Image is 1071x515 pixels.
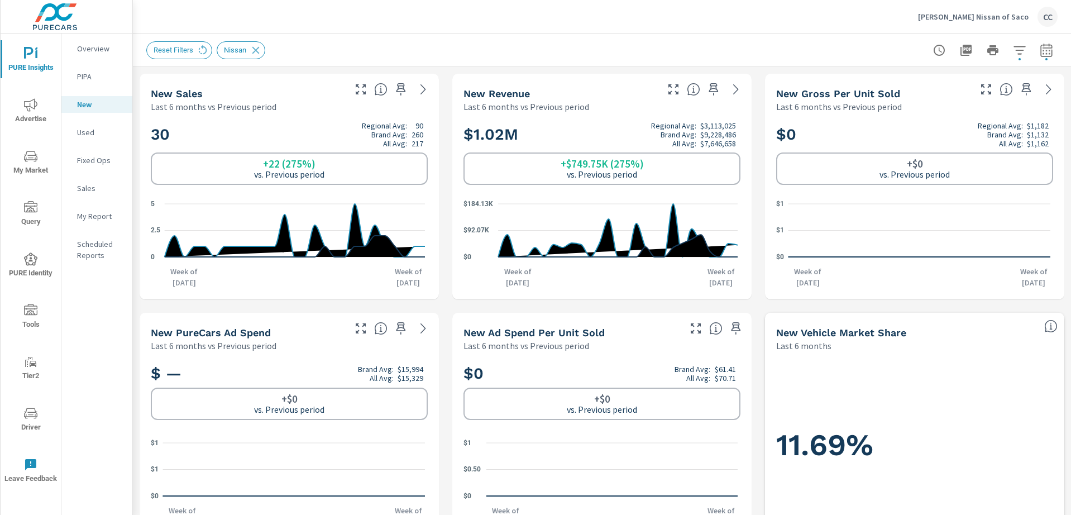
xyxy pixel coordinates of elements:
[4,355,58,383] span: Tier2
[370,374,394,383] p: All Avg:
[463,253,471,261] text: $0
[254,169,324,179] p: vs. Previous period
[987,130,1023,139] p: Brand Avg:
[776,200,784,208] text: $1
[4,201,58,228] span: Query
[217,41,265,59] div: Nissan
[709,322,723,335] span: Average cost of advertising per each vehicle sold at the dealer over the selected date range. The...
[146,41,212,59] div: Reset Filters
[687,320,705,337] button: Make Fullscreen
[352,80,370,98] button: Make Fullscreen
[463,121,740,148] h2: $1.02M
[1027,121,1049,130] p: $1,182
[414,320,432,337] a: See more details in report
[1,34,61,496] div: nav menu
[151,200,155,208] text: 5
[4,98,58,126] span: Advertise
[561,158,644,169] h6: +$749.75K (275%)
[1044,320,1058,333] span: Dealer Sales within ZipCode / Total Market Sales. [Market = within dealer PMA (or 60 miles if no ...
[61,124,132,141] div: Used
[254,404,324,414] p: vs. Previous period
[415,121,423,130] p: 90
[371,130,407,139] p: Brand Avg:
[263,158,315,169] h6: +22 (275%)
[77,127,123,138] p: Used
[672,139,696,148] p: All Avg:
[977,80,995,98] button: Make Fullscreen
[999,139,1023,148] p: All Avg:
[700,139,736,148] p: $7,646,658
[389,266,428,288] p: Week of [DATE]
[727,80,745,98] a: See more details in report
[374,322,388,335] span: Total cost of media for all PureCars channels for the selected dealership group over the selected...
[498,266,537,288] p: Week of [DATE]
[151,327,271,338] h5: New PureCars Ad Spend
[594,393,610,404] h6: +$0
[463,227,489,235] text: $92.07K
[61,96,132,113] div: New
[77,211,123,222] p: My Report
[165,266,204,288] p: Week of [DATE]
[664,80,682,98] button: Make Fullscreen
[776,253,784,261] text: $0
[463,327,605,338] h5: New Ad Spend Per Unit Sold
[358,365,394,374] p: Brand Avg:
[4,47,58,74] span: PURE Insights
[77,43,123,54] p: Overview
[463,439,471,447] text: $1
[705,80,723,98] span: Save this to your personalized report
[463,339,589,352] p: Last 6 months vs Previous period
[1017,80,1035,98] span: Save this to your personalized report
[463,88,530,99] h5: New Revenue
[918,12,1029,22] p: [PERSON_NAME] Nissan of Saco
[392,80,410,98] span: Save this to your personalized report
[567,404,637,414] p: vs. Previous period
[4,150,58,177] span: My Market
[4,304,58,331] span: Tools
[463,364,740,383] h2: $0
[687,83,700,96] span: Total sales revenue over the selected date range. [Source: This data is sourced from the dealer’s...
[776,100,902,113] p: Last 6 months vs Previous period
[879,169,950,179] p: vs. Previous period
[1035,39,1058,61] button: Select Date Range
[776,88,900,99] h5: New Gross Per Unit Sold
[701,266,740,288] p: Week of [DATE]
[151,227,160,235] text: 2.5
[151,88,203,99] h5: New Sales
[907,158,923,169] h6: +$0
[1027,130,1049,139] p: $1,132
[77,239,123,261] p: Scheduled Reports
[151,492,159,500] text: $0
[955,39,977,61] button: "Export Report to PDF"
[4,407,58,434] span: Driver
[414,80,432,98] a: See more details in report
[151,253,155,261] text: 0
[776,121,1053,148] h2: $0
[151,100,276,113] p: Last 6 months vs Previous period
[374,83,388,96] span: Number of vehicles sold by the dealership over the selected date range. [Source: This data is sou...
[776,227,784,235] text: $1
[788,266,828,288] p: Week of [DATE]
[4,458,58,485] span: Leave Feedback
[978,121,1023,130] p: Regional Avg:
[4,252,58,280] span: PURE Identity
[982,39,1004,61] button: Print Report
[463,100,589,113] p: Last 6 months vs Previous period
[61,208,132,225] div: My Report
[61,180,132,197] div: Sales
[1000,83,1013,96] span: Average gross profit generated by the dealership for each vehicle sold over the selected date ran...
[77,183,123,194] p: Sales
[217,46,253,54] span: Nissan
[463,466,481,474] text: $0.50
[1040,80,1058,98] a: See more details in report
[727,320,745,337] span: Save this to your personalized report
[151,439,159,447] text: $1
[776,327,906,338] h5: New Vehicle Market Share
[1008,39,1031,61] button: Apply Filters
[686,374,710,383] p: All Avg:
[151,121,428,148] h2: 30
[715,365,736,374] p: $61.41
[398,374,423,383] p: $15,329
[675,365,710,374] p: Brand Avg:
[1014,266,1053,288] p: Week of [DATE]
